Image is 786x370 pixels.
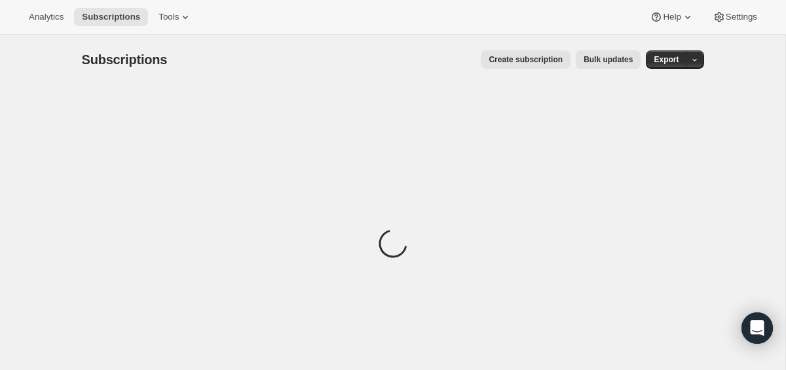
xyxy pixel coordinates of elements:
[584,54,633,65] span: Bulk updates
[654,54,679,65] span: Export
[82,52,168,67] span: Subscriptions
[74,8,148,26] button: Subscriptions
[576,50,641,69] button: Bulk updates
[82,12,140,22] span: Subscriptions
[642,8,702,26] button: Help
[159,12,179,22] span: Tools
[741,312,773,344] div: Open Intercom Messenger
[646,50,686,69] button: Export
[726,12,757,22] span: Settings
[21,8,71,26] button: Analytics
[663,12,681,22] span: Help
[29,12,64,22] span: Analytics
[481,50,571,69] button: Create subscription
[151,8,200,26] button: Tools
[705,8,765,26] button: Settings
[489,54,563,65] span: Create subscription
